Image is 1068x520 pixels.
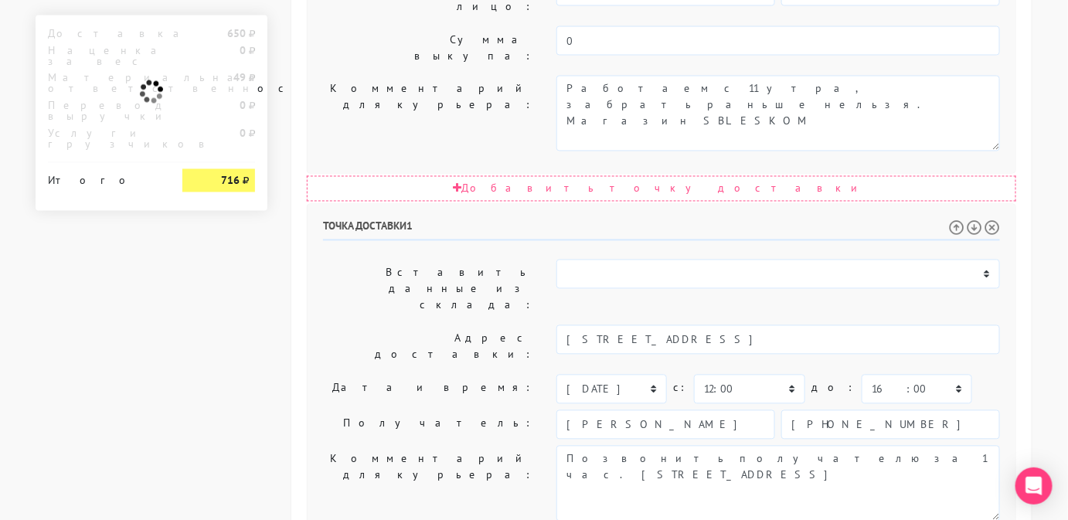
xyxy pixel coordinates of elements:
[227,26,246,40] strong: 650
[811,375,855,402] label: до:
[221,174,240,188] strong: 716
[36,128,171,150] div: Услуги грузчиков
[323,220,1000,241] h6: Точка доставки
[36,28,171,39] div: Доставка
[48,169,159,186] div: Итого
[311,375,545,404] label: Дата и время:
[307,176,1016,202] div: Добавить точку доставки
[556,410,775,440] input: Имя
[36,100,171,122] div: Перевод выручки
[311,410,545,440] label: Получатель:
[138,78,165,106] img: ajax-loader.gif
[673,375,688,402] label: c:
[311,260,545,319] label: Вставить данные из склада:
[311,26,545,70] label: Сумма выкупа:
[781,410,1000,440] input: Телефон
[1015,467,1053,505] div: Open Intercom Messenger
[36,45,171,66] div: Наценка за вес
[311,76,545,151] label: Комментарий для курьера:
[36,73,171,94] div: Материальная ответственность
[311,325,545,369] label: Адрес доставки:
[406,219,413,233] span: 1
